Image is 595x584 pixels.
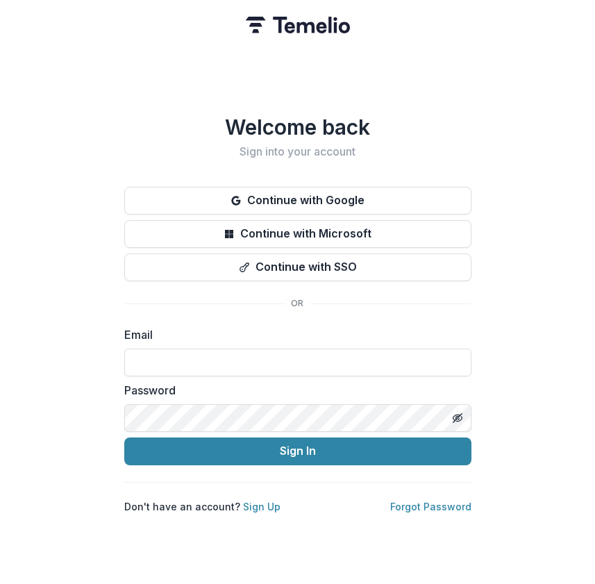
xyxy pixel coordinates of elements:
[390,501,471,512] a: Forgot Password
[124,253,471,281] button: Continue with SSO
[124,115,471,140] h1: Welcome back
[446,407,469,429] button: Toggle password visibility
[124,499,280,514] p: Don't have an account?
[124,326,463,343] label: Email
[124,187,471,215] button: Continue with Google
[124,437,471,465] button: Sign In
[124,145,471,158] h2: Sign into your account
[124,220,471,248] button: Continue with Microsoft
[124,382,463,399] label: Password
[246,17,350,33] img: Temelio
[243,501,280,512] a: Sign Up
